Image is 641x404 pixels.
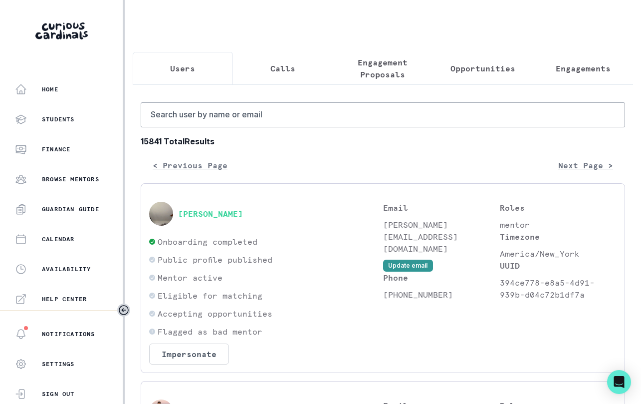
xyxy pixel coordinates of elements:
div: Open Intercom Messenger [607,370,631,394]
p: 394ce778-e8a5-4d91-939b-d04c72b1df7a [500,277,617,301]
button: Next Page > [546,155,625,175]
p: Timezone [500,231,617,243]
p: Roles [500,202,617,214]
p: Availability [42,265,91,273]
b: 15841 Total Results [141,135,625,147]
button: < Previous Page [141,155,239,175]
p: Onboarding completed [158,236,257,248]
p: Finance [42,145,70,153]
p: Eligible for matching [158,290,262,302]
p: Users [170,62,195,74]
p: [PHONE_NUMBER] [383,289,500,301]
p: Notifications [42,330,95,338]
p: Settings [42,360,75,368]
p: Calls [270,62,295,74]
p: Sign Out [42,390,75,398]
p: Guardian Guide [42,205,99,213]
p: Flagged as bad mentor [158,326,262,338]
p: UUID [500,260,617,272]
button: Impersonate [149,344,229,365]
p: Phone [383,272,500,284]
p: Home [42,85,58,93]
img: Curious Cardinals Logo [35,22,88,39]
button: Update email [383,260,433,272]
p: Opportunities [450,62,515,74]
p: Public profile published [158,254,272,266]
p: Help Center [42,295,87,303]
p: mentor [500,219,617,231]
p: Browse Mentors [42,175,99,183]
p: Accepting opportunities [158,308,272,320]
p: America/New_York [500,248,617,260]
p: [PERSON_NAME][EMAIL_ADDRESS][DOMAIN_NAME] [383,219,500,255]
p: Engagements [556,62,611,74]
p: Students [42,115,75,123]
button: [PERSON_NAME] [178,209,243,219]
p: Email [383,202,500,214]
p: Engagement Proposals [341,56,425,80]
p: Mentor active [158,272,222,284]
button: Toggle sidebar [117,304,130,317]
p: Calendar [42,235,75,243]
